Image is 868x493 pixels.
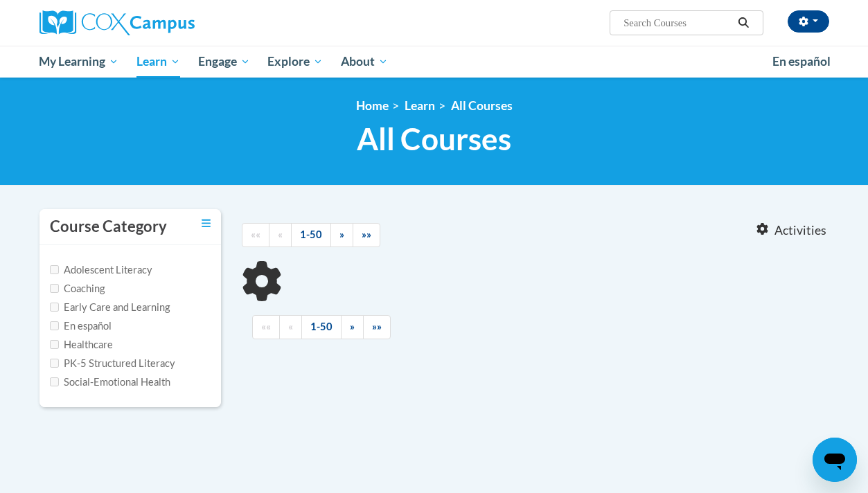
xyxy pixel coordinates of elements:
span: En español [772,54,831,69]
input: Checkbox for Options [50,359,59,368]
span: »» [362,228,371,240]
input: Checkbox for Options [50,340,59,349]
a: 1-50 [291,223,331,247]
span: «« [251,228,260,240]
span: Learn [136,53,180,70]
a: End [353,223,380,247]
a: Learn [127,46,189,78]
span: » [350,321,355,332]
span: Engage [198,53,250,70]
label: Healthcare [50,337,113,352]
span: »» [372,321,382,332]
iframe: Button to launch messaging window, conversation in progress [813,438,857,482]
label: Adolescent Literacy [50,262,152,278]
label: En español [50,319,112,334]
button: Search [733,15,754,31]
img: Cox Campus [39,10,195,35]
a: Cox Campus [39,10,289,35]
span: My Learning [39,53,118,70]
h3: Course Category [50,216,167,237]
a: Begining [252,315,280,339]
span: » [339,228,344,240]
input: Checkbox for Options [50,265,59,274]
a: Begining [242,223,269,247]
a: Previous [269,223,292,247]
a: Engage [189,46,259,78]
span: Activities [774,223,826,238]
a: All Courses [451,98,513,113]
a: My Learning [30,46,128,78]
span: Explore [267,53,323,70]
span: All Courses [357,120,511,157]
input: Checkbox for Options [50,284,59,293]
a: Next [330,223,353,247]
button: Account Settings [788,10,829,33]
input: Search Courses [622,15,733,31]
a: About [332,46,397,78]
a: En español [763,47,840,76]
span: « [278,228,283,240]
input: Checkbox for Options [50,303,59,312]
span: « [288,321,293,332]
a: Toggle collapse [202,216,211,231]
label: PK-5 Structured Literacy [50,356,175,371]
input: Checkbox for Options [50,377,59,386]
div: Main menu [29,46,840,78]
label: Social-Emotional Health [50,375,170,390]
label: Early Care and Learning [50,300,170,315]
a: 1-50 [301,315,342,339]
a: Home [356,98,389,113]
a: Learn [405,98,435,113]
a: Next [341,315,364,339]
a: Explore [258,46,332,78]
input: Checkbox for Options [50,321,59,330]
span: About [341,53,388,70]
label: Coaching [50,281,105,296]
a: Previous [279,315,302,339]
a: End [363,315,391,339]
span: «« [261,321,271,332]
